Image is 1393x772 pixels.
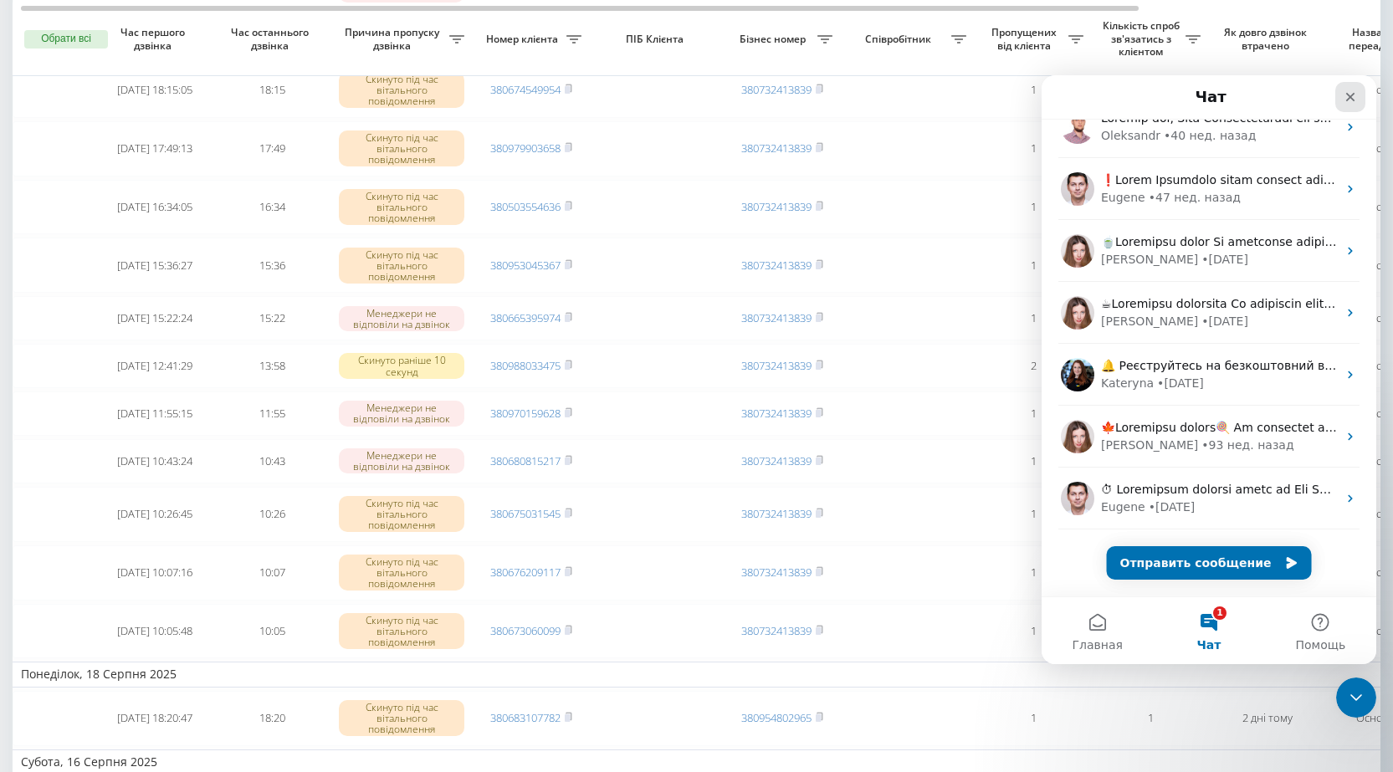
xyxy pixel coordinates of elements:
[490,710,561,725] a: 380683107782
[490,199,561,214] a: 380503554636
[227,26,317,52] span: Час останнього дзвінка
[213,604,330,659] td: 10:05
[59,423,104,441] div: Eugene
[741,623,812,638] a: 380732413839
[741,358,812,373] a: 380732413839
[96,604,213,659] td: [DATE] 10:05:48
[741,453,812,468] a: 380732413839
[24,30,108,49] button: Обрати всі
[339,401,464,426] div: Менеджери не відповіли на дзвінок
[339,448,464,473] div: Менеджери не відповіли на дзвінок
[741,565,812,580] a: 380732413839
[490,453,561,468] a: 380680815217
[96,391,213,436] td: [DATE] 11:55:15
[490,623,561,638] a: 380673060099
[339,248,464,284] div: Скинуто під час вітального повідомлення
[59,361,156,379] div: [PERSON_NAME]
[339,130,464,167] div: Скинуто під час вітального повідомлення
[975,439,1092,483] td: 1
[481,33,566,46] span: Номер клієнта
[490,406,561,421] a: 380970159628
[604,33,709,46] span: ПІБ Клієнта
[490,141,561,156] a: 380979903658
[741,710,812,725] a: 380954802965
[111,522,223,589] button: Чат
[975,487,1092,542] td: 1
[741,406,812,421] a: 380732413839
[213,487,330,542] td: 10:26
[339,189,464,226] div: Скинуто під час вітального повідомлення
[741,310,812,325] a: 380732413839
[65,471,270,504] button: Отправить сообщение
[1222,26,1313,52] span: Як довго дзвінок втрачено
[96,344,213,388] td: [DATE] 12:41:29
[96,296,213,340] td: [DATE] 15:22:24
[339,700,464,737] div: Скинуто під час вітального повідомлення
[59,299,112,317] div: Kateryna
[975,180,1092,235] td: 1
[1042,75,1376,664] iframe: Intercom live chat
[741,258,812,273] a: 380732413839
[213,691,330,746] td: 18:20
[213,439,330,483] td: 10:43
[741,199,812,214] a: 380732413839
[160,361,252,379] div: • 93 нед. назад
[732,33,817,46] span: Бізнес номер
[849,33,951,46] span: Співробітник
[1209,691,1326,746] td: 2 дні тому
[490,506,561,521] a: 380675031545
[1100,19,1186,59] span: Кількість спроб зв'язатись з клієнтом
[19,406,53,440] img: Profile image for Eugene
[96,63,213,118] td: [DATE] 18:15:05
[96,487,213,542] td: [DATE] 10:26:45
[96,238,213,293] td: [DATE] 15:36:27
[110,26,200,52] span: Час першого дзвінка
[156,564,180,575] span: Чат
[975,391,1092,436] td: 1
[223,522,335,589] button: Помощь
[490,565,561,580] a: 380676209117
[741,82,812,97] a: 380732413839
[107,423,154,441] div: • [DATE]
[490,310,561,325] a: 380665395974
[96,180,213,235] td: [DATE] 16:34:05
[741,506,812,521] a: 380732413839
[96,545,213,601] td: [DATE] 10:07:16
[975,545,1092,601] td: 1
[975,63,1092,118] td: 1
[1092,691,1209,746] td: 1
[30,564,80,575] span: Главная
[213,63,330,118] td: 18:15
[213,121,330,176] td: 17:49
[1336,677,1376,718] iframe: Intercom live chat
[115,299,162,317] div: • [DATE]
[213,238,330,293] td: 15:36
[975,296,1092,340] td: 1
[975,121,1092,176] td: 1
[490,82,561,97] a: 380674549954
[741,141,812,156] a: 380732413839
[213,344,330,388] td: 13:58
[975,604,1092,659] td: 1
[490,358,561,373] a: 380988033475
[975,238,1092,293] td: 1
[339,72,464,109] div: Скинуто під час вітального повідомлення
[975,691,1092,746] td: 1
[213,391,330,436] td: 11:55
[339,555,464,591] div: Скинуто під час вітального повідомлення
[96,691,213,746] td: [DATE] 18:20:47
